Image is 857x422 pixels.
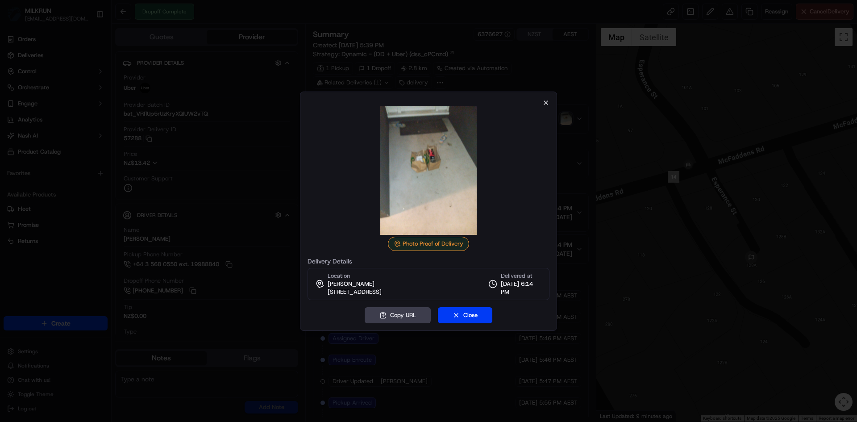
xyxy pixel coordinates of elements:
[438,307,492,323] button: Close
[388,237,469,251] div: Photo Proof of Delivery
[364,106,493,235] img: photo_proof_of_delivery image
[501,280,542,296] span: [DATE] 6:14 PM
[308,258,549,264] label: Delivery Details
[365,307,431,323] button: Copy URL
[328,280,374,288] span: [PERSON_NAME]
[501,272,542,280] span: Delivered at
[328,272,350,280] span: Location
[328,288,382,296] span: [STREET_ADDRESS]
